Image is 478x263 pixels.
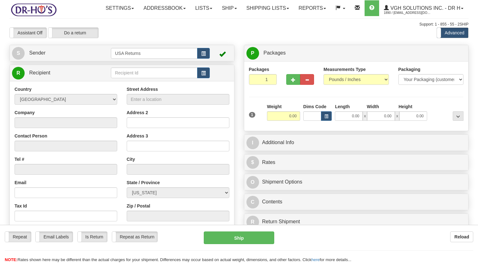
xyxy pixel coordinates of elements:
[12,47,25,60] span: S
[267,103,281,110] label: Weight
[384,10,431,16] span: 1890 / [EMAIL_ADDRESS][DOMAIN_NAME]
[15,86,32,92] label: Country
[9,22,469,27] div: Support: 1 - 855 - 55 - 2SHIP
[29,70,50,75] span: Recipient
[399,103,413,110] label: Height
[453,111,463,121] div: ...
[127,94,229,105] input: Enter a location
[246,176,259,189] span: O
[246,47,259,60] span: P
[395,111,399,121] span: x
[36,232,73,242] label: Email Labels
[191,0,217,16] a: Lists
[15,203,27,209] label: Tax Id
[127,179,160,186] label: State / Province
[249,112,256,118] span: 1
[15,133,47,139] label: Contact Person
[127,156,135,162] label: City
[263,50,286,56] span: Packages
[398,66,421,73] label: Packaging
[246,136,466,149] a: IAdditional Info
[204,231,274,244] button: Ship
[12,67,25,79] span: R
[101,0,139,16] a: Settings
[249,66,269,73] label: Packages
[246,215,466,228] a: RReturn Shipment
[15,179,26,186] label: Email
[335,103,350,110] label: Length
[111,48,197,59] input: Sender Id
[437,28,468,38] label: Advanced
[246,156,466,169] a: $Rates
[48,28,98,38] label: Do a return
[303,103,326,110] label: Dims Code
[324,66,366,73] label: Measurements Type
[139,0,191,16] a: Addressbook
[246,196,259,208] span: C
[15,156,24,162] label: Tel #
[363,111,367,121] span: x
[5,232,31,242] label: Repeat
[127,133,148,139] label: Address 3
[10,28,46,38] label: Assistant Off
[112,232,157,242] label: Repeat as Return
[379,0,468,16] a: VGH Solutions Inc. - Dr H 1890 / [EMAIL_ADDRESS][DOMAIN_NAME]
[312,257,320,262] a: here
[111,67,197,78] input: Recipient Id
[9,2,58,18] img: logo1890.jpg
[463,99,477,164] iframe: chat widget
[246,47,466,60] a: P Packages
[127,86,158,92] label: Street Address
[242,0,294,16] a: Shipping lists
[454,234,469,239] b: Reload
[15,109,35,116] label: Company
[127,109,148,116] label: Address 2
[29,50,45,56] span: Sender
[127,203,150,209] label: Zip / Postal
[294,0,331,16] a: Reports
[367,103,379,110] label: Width
[5,257,17,262] span: NOTE:
[78,232,107,242] label: Is Return
[12,47,111,60] a: S Sender
[389,5,460,11] span: VGH Solutions Inc. - Dr H
[217,0,241,16] a: Ship
[246,176,466,189] a: OShipment Options
[450,231,473,242] button: Reload
[246,137,259,149] span: I
[246,216,259,228] span: R
[12,67,100,79] a: R Recipient
[246,156,259,169] span: $
[246,196,466,208] a: CContents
